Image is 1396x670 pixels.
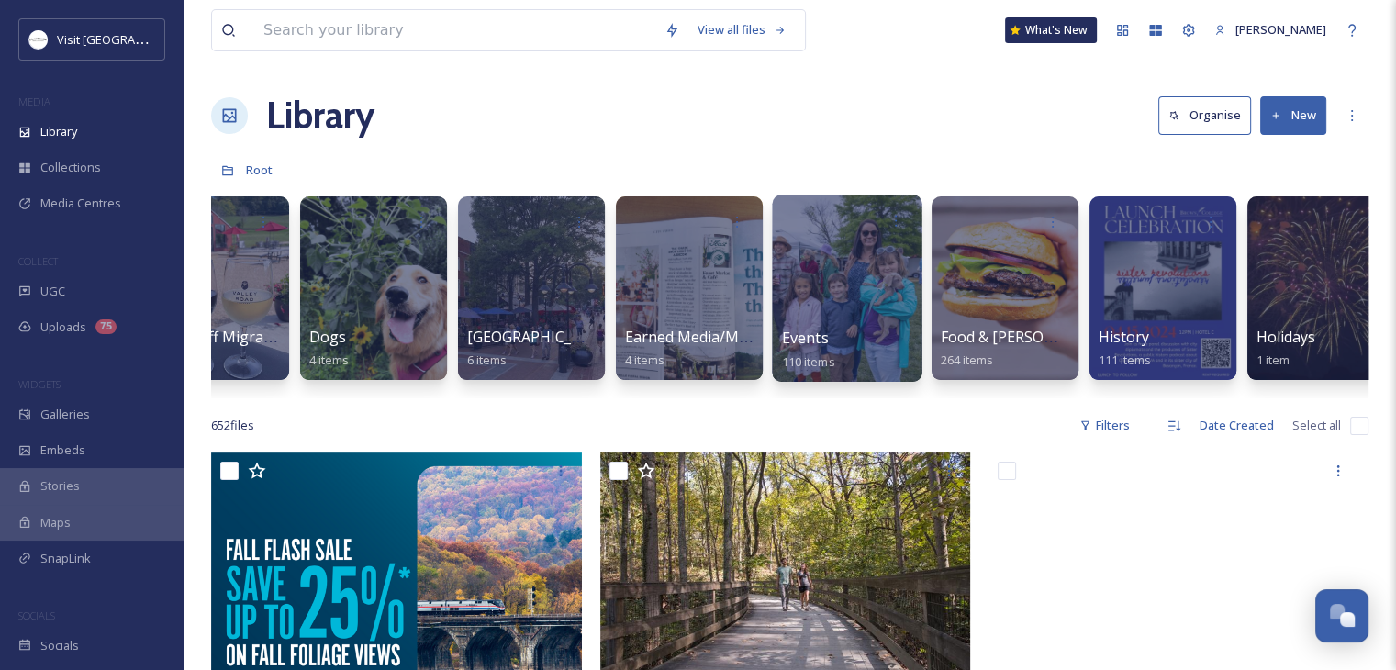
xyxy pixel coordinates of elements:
[1190,408,1283,443] div: Date Created
[40,477,80,495] span: Stories
[1256,329,1315,368] a: Holidays1 item
[18,254,58,268] span: COLLECT
[40,123,77,140] span: Library
[246,162,273,178] span: Root
[1315,589,1368,642] button: Open Chat
[40,283,65,300] span: UGC
[254,10,655,50] input: Search your library
[688,12,796,48] a: View all files
[309,329,349,368] a: Dogs4 items
[782,328,829,348] span: Events
[40,441,85,459] span: Embeds
[151,327,361,347] span: CrowdRiff Migration 11032022
[40,514,71,531] span: Maps
[467,329,615,368] a: [GEOGRAPHIC_DATA]6 items
[1205,12,1335,48] a: [PERSON_NAME]
[1260,96,1326,134] button: New
[1099,352,1151,368] span: 111 items
[1235,21,1326,38] span: [PERSON_NAME]
[29,30,48,49] img: Circle%20Logo.png
[1256,327,1315,347] span: Holidays
[1005,17,1097,43] a: What's New
[309,352,349,368] span: 4 items
[782,352,835,369] span: 110 items
[151,329,361,368] a: CrowdRiff Migration 11032022
[309,327,346,347] span: Dogs
[1099,329,1151,368] a: History111 items
[18,609,55,622] span: SOCIALS
[1099,327,1149,347] span: History
[40,637,79,654] span: Socials
[18,95,50,108] span: MEDIA
[18,377,61,391] span: WIDGETS
[1256,352,1290,368] span: 1 item
[1070,408,1139,443] div: Filters
[1292,417,1341,434] span: Select all
[467,327,615,347] span: [GEOGRAPHIC_DATA]
[941,327,1110,347] span: Food & [PERSON_NAME]
[246,159,273,181] a: Root
[40,406,90,423] span: Galleries
[941,352,993,368] span: 264 items
[1158,96,1251,134] button: Organise
[40,159,101,176] span: Collections
[266,88,374,143] a: Library
[1158,96,1260,134] a: Organise
[40,195,121,212] span: Media Centres
[211,417,254,434] span: 652 file s
[57,30,199,48] span: Visit [GEOGRAPHIC_DATA]
[625,329,791,368] a: Earned Media/Mentions4 items
[95,319,117,334] div: 75
[782,329,835,370] a: Events110 items
[941,329,1110,368] a: Food & [PERSON_NAME]264 items
[625,352,664,368] span: 4 items
[40,318,86,336] span: Uploads
[625,327,791,347] span: Earned Media/Mentions
[467,352,507,368] span: 6 items
[40,550,91,567] span: SnapLink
